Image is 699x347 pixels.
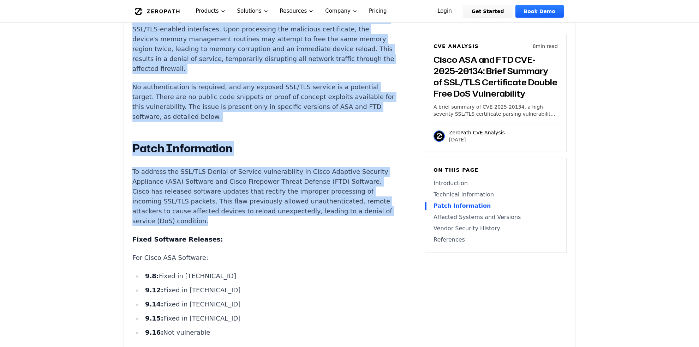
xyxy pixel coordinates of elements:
[142,285,395,295] li: Fixed in [TECHNICAL_ID]
[142,271,395,281] li: Fixed in [TECHNICAL_ID]
[515,5,564,18] a: Book Demo
[434,130,445,142] img: ZeroPath CVE Analysis
[132,141,395,156] h2: Patch Information
[434,166,558,173] h6: On this page
[145,272,159,280] strong: 9.8:
[145,329,163,336] strong: 9.16:
[434,202,558,210] a: Patch Information
[449,136,505,143] p: [DATE]
[132,167,395,226] p: To address the SSL/TLS Denial of Service vulnerability in Cisco Adaptive Security Appliance (ASA)...
[434,190,558,199] a: Technical Information
[142,313,395,323] li: Fixed in [TECHNICAL_ID]
[145,286,163,294] strong: 9.12:
[434,54,558,99] h3: Cisco ASA and FTD CVE-2025-20134: Brief Summary of SSL/TLS Certificate Double Free DoS Vulnerability
[145,300,163,308] strong: 9.14:
[434,236,558,244] a: References
[434,179,558,188] a: Introduction
[142,328,395,337] li: Not vulnerable
[449,129,505,136] p: ZeroPath CVE Analysis
[132,236,223,243] strong: Fixed Software Releases:
[463,5,513,18] a: Get Started
[434,224,558,233] a: Vendor Security History
[533,43,558,50] p: 8 min read
[132,253,395,263] p: For Cisco ASA Software:
[132,82,395,122] p: No authentication is required, and any exposed SSL/TLS service is a potential target. There are n...
[434,213,558,221] a: Affected Systems and Versions
[434,43,479,50] h6: CVE Analysis
[142,299,395,309] li: Fixed in [TECHNICAL_ID]
[429,5,460,18] a: Login
[434,103,558,117] p: A brief summary of CVE-2025-20134, a high-severity SSL/TLS certificate parsing vulnerability in C...
[145,315,163,322] strong: 9.15:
